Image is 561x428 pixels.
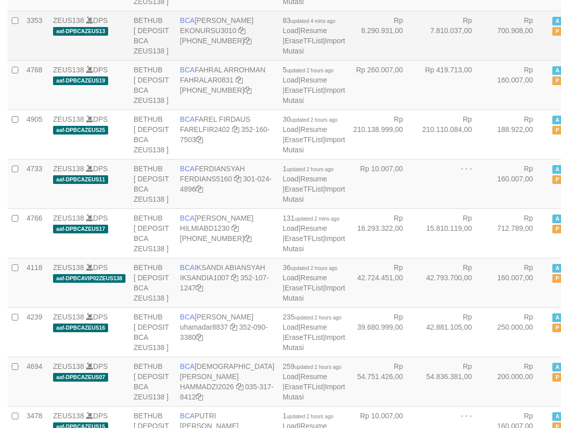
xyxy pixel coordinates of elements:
a: Import Mutasi [283,383,345,401]
td: Rp 10.007,00 [349,159,418,208]
a: EraseTFList [285,333,323,341]
span: aaf-DPBCAZEUS16 [53,324,108,332]
a: ZEUS138 [53,263,84,272]
td: Rp 39.680.999,00 [349,307,418,357]
span: updated 2 hours ago [295,315,342,320]
a: Copy 5665095158 to clipboard [244,86,251,94]
a: Copy FARELFIR2402 to clipboard [232,125,239,133]
span: aaf-DPBCAZEUS25 [53,126,108,135]
a: Import Mutasi [283,86,345,104]
td: BETHUB [ DEPOSIT BCA ZEUS138 ] [130,11,176,60]
td: Rp 8.290.931,00 [349,11,418,60]
span: 235 [283,313,341,321]
td: 4733 [22,159,49,208]
a: ZEUS138 [53,16,84,24]
td: BETHUB [ DEPOSIT BCA ZEUS138 ] [130,307,176,357]
td: Rp 16.293.322,00 [349,208,418,258]
a: Copy HILMIABD1230 to clipboard [232,224,239,232]
a: Resume [300,125,327,133]
a: Import Mutasi [283,234,345,253]
a: Resume [300,26,327,35]
a: Import Mutasi [283,136,345,154]
span: BCA [180,115,195,123]
td: 3353 [22,11,49,60]
a: Load [283,274,298,282]
a: EKONURSU3010 [180,26,237,35]
td: BETHUB [ DEPOSIT BCA ZEUS138 ] [130,159,176,208]
a: FAHRALAR0831 [180,76,234,84]
td: Rp 200.000,00 [487,357,548,406]
td: Rp 15.810.119,00 [418,208,487,258]
td: IKSANDI ABIANSYAH 352-107-1247 [176,258,278,307]
a: Import Mutasi [283,37,345,55]
td: Rp 160.007,00 [487,60,548,110]
td: - - - [418,159,487,208]
a: Resume [300,76,327,84]
td: BETHUB [ DEPOSIT BCA ZEUS138 ] [130,208,176,258]
span: 1 [283,165,334,173]
a: Copy 0353178412 to clipboard [196,393,203,401]
td: DPS [49,60,130,110]
span: updated 2 mins ago [295,216,340,222]
td: FAREL FIRDAUS 352-160-7503 [176,110,278,159]
span: aaf-DPBCAZEUS13 [53,27,108,36]
span: | | | [283,263,345,302]
a: Resume [300,323,327,331]
a: Copy IKSANDIA1007 to clipboard [231,274,238,282]
a: Copy 3521607503 to clipboard [196,136,203,144]
span: | | | [283,66,345,104]
a: Load [283,76,298,84]
a: Copy 3521071247 to clipboard [196,284,203,292]
a: EraseTFList [285,383,323,391]
a: Import Mutasi [283,284,345,302]
span: | | | [283,362,345,401]
a: EraseTFList [285,86,323,94]
a: FERDIANS5160 [180,175,232,183]
td: Rp 42.793.700,00 [418,258,487,307]
a: EraseTFList [285,234,323,243]
a: Copy FERDIANS5160 to clipboard [234,175,241,183]
td: BETHUB [ DEPOSIT BCA ZEUS138 ] [130,110,176,159]
span: BCA [180,412,195,420]
span: 259 [283,362,341,370]
td: Rp 260.007,00 [349,60,418,110]
span: updated 2 hours ago [287,414,334,419]
a: Resume [300,372,327,381]
span: BCA [180,66,195,74]
span: updated 2 hours ago [291,117,338,123]
a: ZEUS138 [53,362,84,370]
a: Resume [300,274,327,282]
td: Rp 250.000,00 [487,307,548,357]
a: Import Mutasi [283,185,345,203]
td: Rp 7.810.037,00 [418,11,487,60]
a: IKSANDIA1007 [180,274,229,282]
td: [PERSON_NAME] [PHONE_NUMBER] [176,208,278,258]
td: FAHRAL ARROHMAN [PHONE_NUMBER] [176,60,278,110]
a: ZEUS138 [53,165,84,173]
span: aaf-DPBCAZEUS17 [53,225,108,233]
a: Copy HAMMADZI2026 to clipboard [236,383,243,391]
td: DPS [49,110,130,159]
span: | | | [283,115,345,154]
a: HAMMADZI2026 [180,383,234,391]
a: ZEUS138 [53,66,84,74]
a: Import Mutasi [283,333,345,352]
td: 4694 [22,357,49,406]
a: ZEUS138 [53,313,84,321]
td: DPS [49,258,130,307]
a: HILMIABD1230 [180,224,229,232]
td: DPS [49,208,130,258]
span: aaf-DPBCAZEUS19 [53,76,108,85]
td: Rp 54.836.381,00 [418,357,487,406]
a: FARELFIR2402 [180,125,230,133]
a: Load [283,125,298,133]
td: BETHUB [ DEPOSIT BCA ZEUS138 ] [130,357,176,406]
a: EraseTFList [285,185,323,193]
span: updated 2 hours ago [295,364,342,370]
span: | | | [283,214,345,253]
a: Load [283,175,298,183]
a: Load [283,224,298,232]
a: ZEUS138 [53,214,84,222]
span: aaf-DPBCAVIP02ZEUS138 [53,274,125,283]
a: uhamadar8837 [180,323,228,331]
